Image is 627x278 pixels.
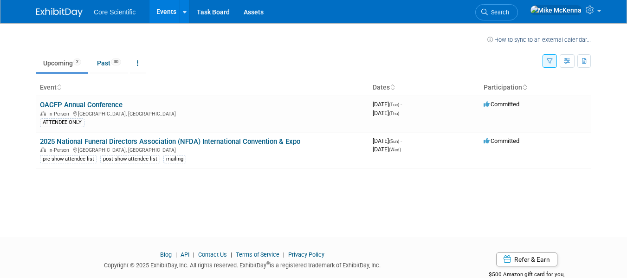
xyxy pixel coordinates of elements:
span: | [173,251,179,258]
a: Past30 [90,54,128,72]
a: Privacy Policy [288,251,324,258]
img: In-Person Event [40,147,46,152]
span: (Thu) [389,111,399,116]
span: - [401,137,402,144]
img: Mike McKenna [530,5,582,15]
span: 2 [73,58,81,65]
a: Upcoming2 [36,54,88,72]
span: - [401,101,402,108]
div: [GEOGRAPHIC_DATA], [GEOGRAPHIC_DATA] [40,110,365,117]
span: | [281,251,287,258]
a: Sort by Participation Type [522,84,527,91]
div: [GEOGRAPHIC_DATA], [GEOGRAPHIC_DATA] [40,146,365,153]
span: (Wed) [389,147,401,152]
span: [DATE] [373,110,399,116]
a: How to sync to an external calendar... [487,36,591,43]
th: Dates [369,80,480,96]
div: post-show attendee list [100,155,160,163]
th: Event [36,80,369,96]
span: (Tue) [389,102,399,107]
sup: ® [266,261,270,266]
span: Committed [484,137,519,144]
span: (Sun) [389,139,399,144]
div: ATTENDEE ONLY [40,118,84,127]
span: [DATE] [373,146,401,153]
a: Search [475,4,518,20]
div: Copyright © 2025 ExhibitDay, Inc. All rights reserved. ExhibitDay is a registered trademark of Ex... [36,259,449,270]
div: mailing [163,155,186,163]
a: Contact Us [198,251,227,258]
img: In-Person Event [40,111,46,116]
span: In-Person [48,147,72,153]
a: 2025 National Funeral Directors Association (NFDA) International Convention & Expo [40,137,300,146]
div: pre-show attendee list [40,155,97,163]
span: | [191,251,197,258]
span: [DATE] [373,137,402,144]
span: Committed [484,101,519,108]
span: 30 [111,58,121,65]
span: Search [488,9,509,16]
a: API [181,251,189,258]
th: Participation [480,80,591,96]
a: Blog [160,251,172,258]
a: Refer & Earn [496,252,557,266]
span: | [228,251,234,258]
a: OACFP Annual Conference [40,101,123,109]
span: Core Scientific [94,8,136,16]
a: Terms of Service [236,251,279,258]
a: Sort by Event Name [57,84,61,91]
span: [DATE] [373,101,402,108]
span: In-Person [48,111,72,117]
img: ExhibitDay [36,8,83,17]
a: Sort by Start Date [390,84,394,91]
